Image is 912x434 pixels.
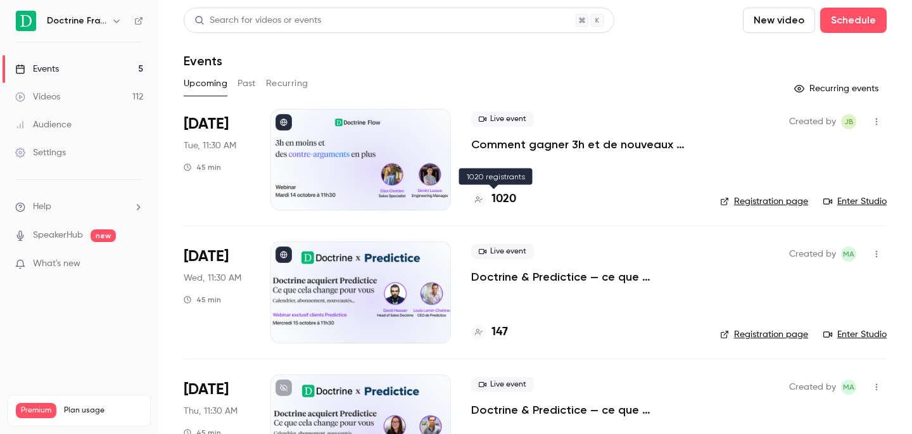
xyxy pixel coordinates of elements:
[266,73,308,94] button: Recurring
[720,195,808,208] a: Registration page
[823,195,887,208] a: Enter Studio
[15,118,72,131] div: Audience
[491,324,508,341] h4: 147
[843,246,854,262] span: MA
[471,324,508,341] a: 147
[788,79,887,99] button: Recurring events
[471,137,700,152] a: Comment gagner 3h et de nouveaux arguments ?
[15,146,66,159] div: Settings
[184,295,221,305] div: 45 min
[237,73,256,94] button: Past
[471,244,534,259] span: Live event
[471,269,700,284] a: Doctrine & Predictice — ce que l’acquisition change pour vous - Session 1
[184,380,229,400] span: [DATE]
[128,258,143,270] iframe: Noticeable Trigger
[184,139,236,152] span: Tue, 11:30 AM
[33,229,83,242] a: SpeakerHub
[16,403,56,418] span: Premium
[491,191,516,208] h4: 1020
[184,162,221,172] div: 45 min
[47,15,106,27] h6: Doctrine France
[471,112,534,127] span: Live event
[64,405,142,416] span: Plan usage
[841,114,856,129] span: Justine Burel
[820,8,887,33] button: Schedule
[15,91,60,103] div: Videos
[789,114,836,129] span: Created by
[184,53,222,68] h1: Events
[841,246,856,262] span: Marie Agard
[15,63,59,75] div: Events
[843,380,854,395] span: MA
[471,191,516,208] a: 1020
[15,200,143,214] li: help-dropdown-opener
[844,114,854,129] span: JB
[184,109,250,210] div: Oct 14 Tue, 11:30 AM (Europe/Paris)
[194,14,321,27] div: Search for videos or events
[184,246,229,267] span: [DATE]
[33,200,51,214] span: Help
[471,377,534,392] span: Live event
[16,11,36,31] img: Doctrine France
[184,73,227,94] button: Upcoming
[184,114,229,134] span: [DATE]
[184,405,237,418] span: Thu, 11:30 AM
[471,402,700,418] a: Doctrine & Predictice — ce que l’acquisition change pour vous - Session 2
[743,8,815,33] button: New video
[184,272,241,284] span: Wed, 11:30 AM
[823,328,887,341] a: Enter Studio
[841,380,856,395] span: Marie Agard
[720,328,808,341] a: Registration page
[789,246,836,262] span: Created by
[91,229,116,242] span: new
[33,257,80,271] span: What's new
[184,241,250,343] div: Oct 15 Wed, 11:30 AM (Europe/Paris)
[789,380,836,395] span: Created by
